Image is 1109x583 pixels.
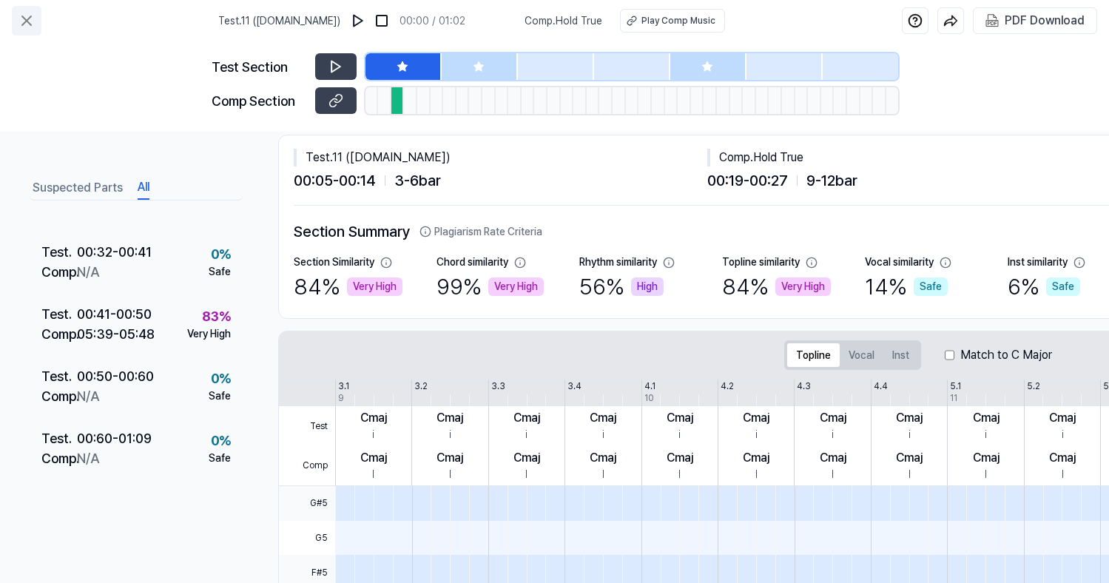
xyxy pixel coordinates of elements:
[909,427,911,442] div: i
[187,326,231,342] div: Very High
[211,431,231,451] div: 0 %
[602,427,604,442] div: i
[351,13,365,28] img: play
[755,427,758,442] div: i
[513,449,540,467] div: Cmaj
[631,277,664,296] div: High
[982,8,1088,33] button: PDF Download
[491,380,505,393] div: 3.3
[294,169,376,192] span: 00:05 - 00:14
[41,366,77,386] div: Test .
[943,13,958,28] img: share
[1062,467,1064,482] div: I
[1062,427,1064,442] div: i
[1008,270,1080,303] div: 6 %
[77,262,99,282] div: N/A
[896,409,923,427] div: Cmaj
[77,386,99,406] div: N/A
[209,264,231,280] div: Safe
[950,391,957,405] div: 11
[667,449,693,467] div: Cmaj
[590,409,616,427] div: Cmaj
[294,255,374,270] div: Section Similarity
[985,427,987,442] div: i
[644,380,655,393] div: 4.1
[775,277,831,296] div: Very High
[449,467,451,482] div: I
[77,366,154,386] div: 00:50 - 00:60
[678,427,681,442] div: i
[1049,409,1076,427] div: Cmaj
[620,9,725,33] button: Play Comp Music
[832,467,834,482] div: I
[41,324,77,344] div: Comp .
[436,449,463,467] div: Cmaj
[641,14,715,27] div: Play Comp Music
[41,304,77,324] div: Test .
[1049,449,1076,467] div: Cmaj
[41,262,77,282] div: Comp .
[1005,11,1085,30] div: PDF Download
[797,380,811,393] div: 4.3
[372,467,374,482] div: I
[865,255,934,270] div: Vocal similarity
[419,224,542,240] button: Plagiarism Rate Criteria
[525,13,602,29] span: Comp . Hold True
[707,169,788,192] span: 00:19 - 00:27
[279,446,335,486] span: Comp
[347,277,402,296] div: Very High
[77,242,152,262] div: 00:32 - 00:41
[973,409,1000,427] div: Cmaj
[372,427,374,442] div: i
[950,380,961,393] div: 5.1
[865,270,948,303] div: 14 %
[436,255,508,270] div: Chord similarity
[218,13,340,29] span: Test . 11 ([DOMAIN_NAME])
[644,391,654,405] div: 10
[602,467,604,482] div: I
[1008,255,1068,270] div: Inst similarity
[914,277,948,296] div: Safe
[360,409,387,427] div: Cmaj
[211,244,231,264] div: 0 %
[525,427,527,442] div: i
[667,409,693,427] div: Cmaj
[138,176,149,200] button: All
[209,451,231,466] div: Safe
[209,388,231,404] div: Safe
[1046,277,1080,296] div: Safe
[874,380,888,393] div: 4.4
[33,176,123,200] button: Suspected Parts
[985,467,987,482] div: I
[1027,380,1040,393] div: 5.2
[488,277,544,296] div: Very High
[832,427,834,442] div: i
[820,409,846,427] div: Cmaj
[211,368,231,388] div: 0 %
[579,255,657,270] div: Rhythm similarity
[77,448,99,468] div: N/A
[743,449,769,467] div: Cmaj
[960,346,1052,364] label: Match to C Major
[294,270,402,303] div: 84 %
[360,449,387,467] div: Cmaj
[896,449,923,467] div: Cmaj
[338,391,344,405] div: 9
[41,448,77,468] div: Comp .
[525,467,527,482] div: I
[77,428,152,448] div: 00:60 - 01:09
[590,449,616,467] div: Cmaj
[883,343,918,367] button: Inst
[414,380,428,393] div: 3.2
[722,270,831,303] div: 84 %
[722,255,800,270] div: Topline similarity
[840,343,883,367] button: Vocal
[755,467,758,482] div: I
[787,343,840,367] button: Topline
[202,306,231,326] div: 83 %
[721,380,734,393] div: 4.2
[985,14,999,27] img: PDF Download
[212,57,306,77] div: Test Section
[908,13,923,28] img: help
